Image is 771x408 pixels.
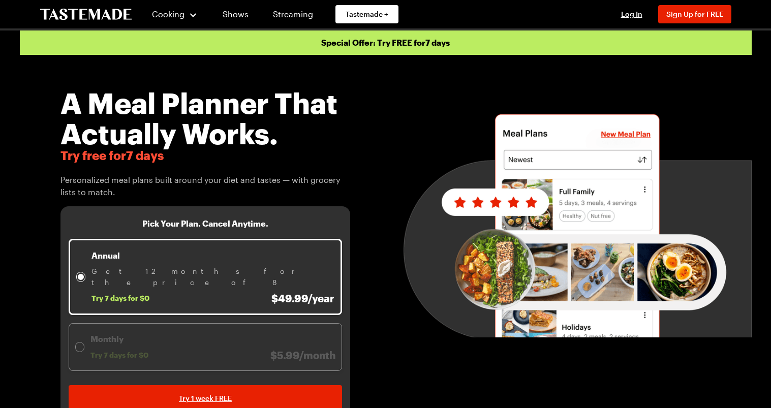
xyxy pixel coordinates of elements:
[658,5,731,23] button: Sign Up for FREE
[142,218,268,229] h3: Pick Your Plan. Cancel Anytime.
[270,349,335,361] span: $5.99/month
[271,292,334,304] span: $49.99/year
[90,351,148,360] span: Try 7 days for $0
[91,249,334,262] p: Annual
[621,10,642,18] span: Log In
[152,2,198,26] button: Cooking
[20,30,752,55] p: Special Offer: Try FREE for 7 days
[60,87,351,148] h1: A Meal Planner That Actually Works.
[60,174,351,198] span: Personalized meal plans built around your diet and tastes — with grocery lists to match.
[666,10,723,18] span: Sign Up for FREE
[90,333,335,345] p: Monthly
[611,9,652,19] button: Log In
[91,266,334,288] span: Get 12 months for the price of 8
[91,294,149,303] span: Try 7 days for $0
[179,393,232,403] span: Try 1 week FREE
[40,9,132,20] a: To Tastemade Home Page
[60,148,351,163] span: Try free for 7 days
[152,9,184,19] span: Cooking
[335,5,398,23] a: Tastemade +
[346,9,388,19] span: Tastemade +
